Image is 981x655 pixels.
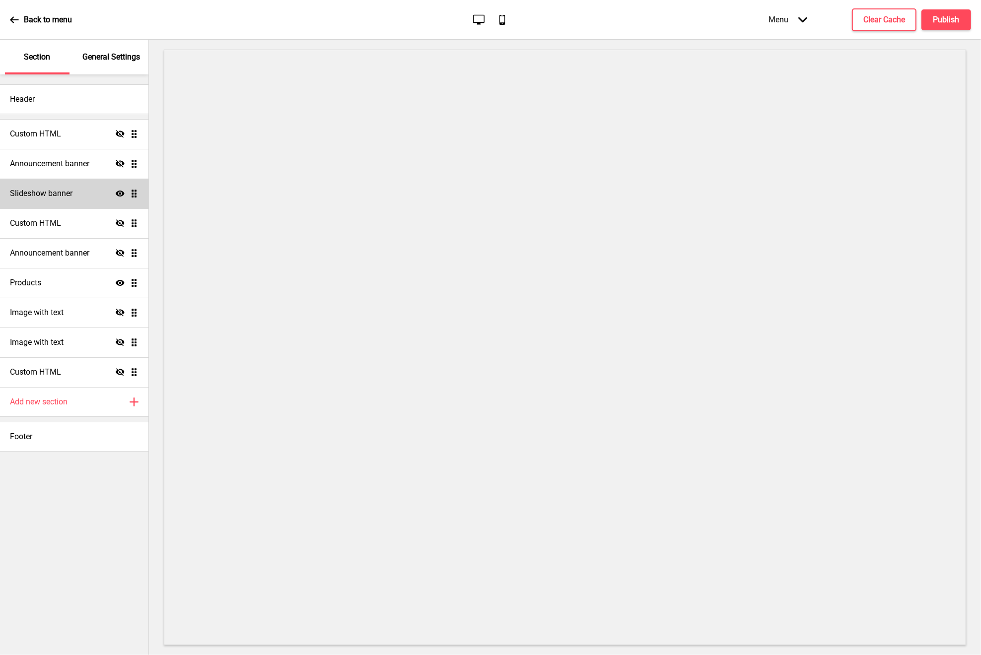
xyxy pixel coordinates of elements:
[82,52,140,63] p: General Settings
[10,129,61,139] h4: Custom HTML
[10,396,68,407] h4: Add new section
[863,14,905,25] h4: Clear Cache
[10,158,89,169] h4: Announcement banner
[10,188,72,199] h4: Slideshow banner
[24,14,72,25] p: Back to menu
[759,5,817,34] div: Menu
[921,9,971,30] button: Publish
[10,218,61,229] h4: Custom HTML
[10,6,72,33] a: Back to menu
[933,14,960,25] h4: Publish
[10,94,35,105] h4: Header
[10,337,64,348] h4: Image with text
[10,248,89,259] h4: Announcement banner
[24,52,50,63] p: Section
[10,277,41,288] h4: Products
[10,367,61,378] h4: Custom HTML
[10,431,32,442] h4: Footer
[852,8,916,31] button: Clear Cache
[10,307,64,318] h4: Image with text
